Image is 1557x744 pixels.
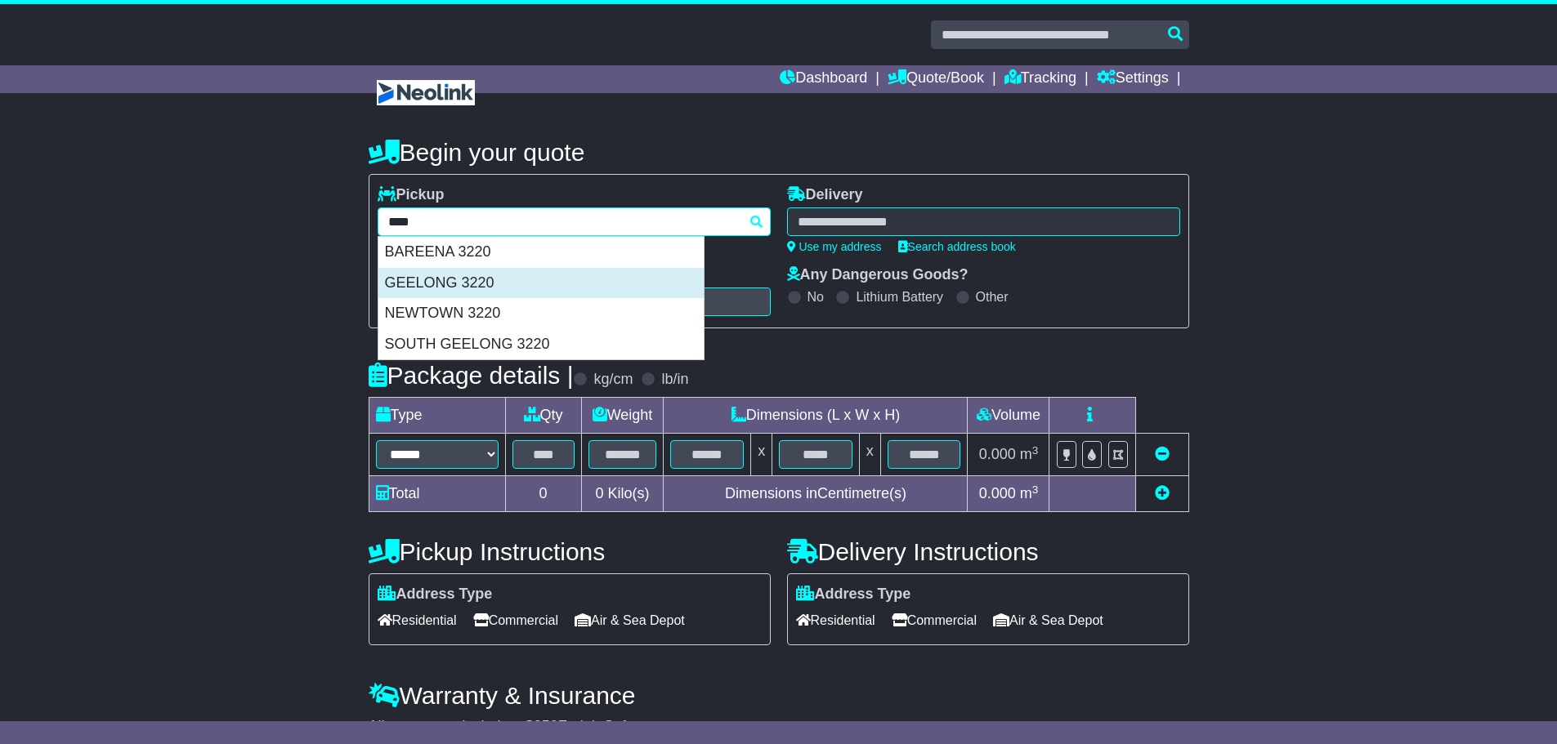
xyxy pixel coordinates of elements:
[892,608,977,633] span: Commercial
[796,586,911,604] label: Address Type
[473,608,558,633] span: Commercial
[369,682,1189,709] h4: Warranty & Insurance
[808,289,824,305] label: No
[1020,446,1039,462] span: m
[378,298,704,329] div: NEWTOWN 3220
[664,476,968,512] td: Dimensions in Centimetre(s)
[993,608,1103,633] span: Air & Sea Depot
[979,485,1016,501] span: 0.000
[751,434,772,476] td: x
[664,398,968,434] td: Dimensions (L x W x H)
[369,718,1189,736] div: All our quotes include a $ FreightSafe warranty.
[787,240,882,253] a: Use my address
[1155,485,1170,501] a: Add new item
[787,186,863,204] label: Delivery
[369,362,574,389] h4: Package details |
[378,186,445,204] label: Pickup
[856,289,943,305] label: Lithium Battery
[534,718,558,734] span: 250
[581,476,664,512] td: Kilo(s)
[369,139,1189,166] h4: Begin your quote
[595,485,603,501] span: 0
[575,608,685,633] span: Air & Sea Depot
[505,476,581,512] td: 0
[859,434,880,476] td: x
[787,266,969,284] label: Any Dangerous Goods?
[378,207,771,236] typeahead: Please provide city
[378,237,704,268] div: BAREENA 3220
[1032,444,1039,457] sup: 3
[661,371,688,389] label: lb/in
[780,65,867,93] a: Dashboard
[505,398,581,434] td: Qty
[898,240,1016,253] a: Search address book
[796,608,875,633] span: Residential
[976,289,1009,305] label: Other
[581,398,664,434] td: Weight
[369,476,505,512] td: Total
[1155,446,1170,462] a: Remove this item
[378,268,704,299] div: GEELONG 3220
[968,398,1049,434] td: Volume
[593,371,633,389] label: kg/cm
[369,538,771,565] h4: Pickup Instructions
[378,608,457,633] span: Residential
[378,329,704,360] div: SOUTH GEELONG 3220
[1020,485,1039,501] span: m
[378,586,493,604] label: Address Type
[1004,65,1076,93] a: Tracking
[787,538,1189,565] h4: Delivery Instructions
[1097,65,1169,93] a: Settings
[888,65,984,93] a: Quote/Book
[369,398,505,434] td: Type
[979,446,1016,462] span: 0.000
[1032,483,1039,496] sup: 3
